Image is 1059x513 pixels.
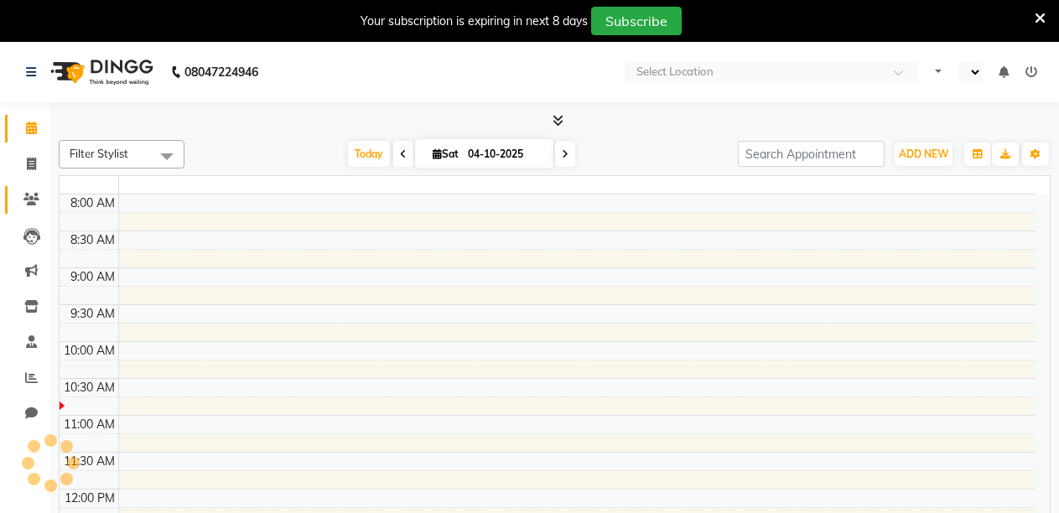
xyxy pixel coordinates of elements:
[184,49,258,96] b: 08047224946
[361,13,588,30] div: Your subscription is expiring in next 8 days
[899,148,948,160] span: ADD NEW
[67,268,118,286] div: 9:00 AM
[67,194,118,212] div: 8:00 AM
[70,147,128,160] span: Filter Stylist
[60,453,118,470] div: 11:30 AM
[738,141,885,167] input: Search Appointment
[60,416,118,433] div: 11:00 AM
[67,231,118,249] div: 8:30 AM
[60,342,118,360] div: 10:00 AM
[428,148,463,160] span: Sat
[60,379,118,396] div: 10:30 AM
[591,7,682,35] button: Subscribe
[348,141,390,167] span: Today
[636,64,714,80] div: Select Location
[463,142,547,167] input: 2025-10-04
[43,49,158,96] img: logo
[895,142,953,166] button: ADD NEW
[67,305,118,323] div: 9:30 AM
[61,490,118,507] div: 12:00 PM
